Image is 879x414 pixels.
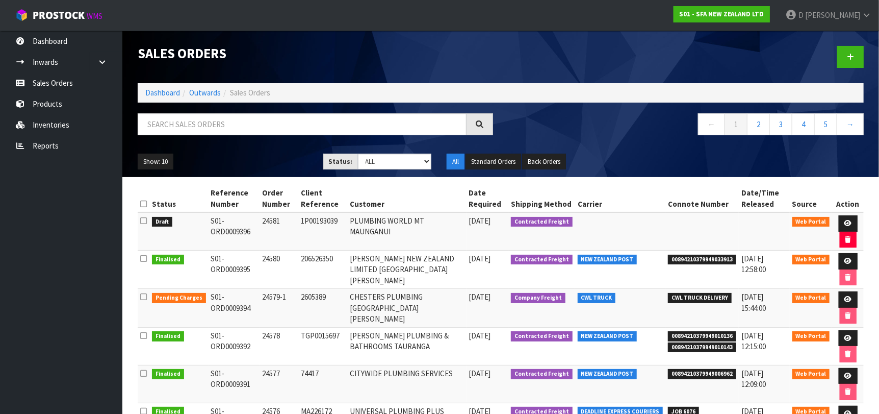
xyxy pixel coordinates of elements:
[668,343,736,353] span: 00894210379949010143
[792,331,830,342] span: Web Portal
[260,185,298,212] th: Order Number
[260,365,298,403] td: 24577
[260,289,298,327] td: 24579-1
[668,331,736,342] span: 00894210379949010136
[145,88,180,98] a: Dashboard
[805,10,860,20] span: [PERSON_NAME]
[790,185,833,212] th: Source
[792,255,830,265] span: Web Portal
[15,9,28,21] img: cube-alt.png
[347,289,467,327] td: CHESTERS PLUMBING [GEOGRAPHIC_DATA][PERSON_NAME]
[152,293,206,303] span: Pending Charges
[511,255,573,265] span: Contracted Freight
[469,292,491,302] span: [DATE]
[209,251,260,289] td: S01-ORD0009395
[741,292,766,312] span: [DATE] 15:44:00
[467,185,509,212] th: Date Required
[578,369,637,379] span: NEW ZEALAND POST
[347,185,467,212] th: Customer
[508,113,864,138] nav: Page navigation
[152,331,184,342] span: Finalised
[832,185,864,212] th: Action
[298,289,347,327] td: 2605389
[522,154,566,170] button: Back Orders
[578,255,637,265] span: NEW ZEALAND POST
[792,217,830,227] span: Web Portal
[837,113,864,135] a: →
[209,212,260,251] td: S01-ORD0009396
[469,216,491,226] span: [DATE]
[668,293,732,303] span: CWL TRUCK DELIVERY
[152,255,184,265] span: Finalised
[469,369,491,378] span: [DATE]
[347,365,467,403] td: CITYWIDE PLUMBING SERVICES
[209,327,260,365] td: S01-ORD0009392
[149,185,209,212] th: Status
[798,10,804,20] span: D
[725,113,747,135] a: 1
[298,185,347,212] th: Client Reference
[138,113,467,135] input: Search sales orders
[447,154,464,170] button: All
[209,185,260,212] th: Reference Number
[769,113,792,135] a: 3
[792,369,830,379] span: Web Portal
[329,157,353,166] strong: Status:
[347,327,467,365] td: [PERSON_NAME] PLUMBING & BATHROOMS TAURANGA
[469,331,491,340] span: [DATE]
[679,10,764,18] strong: S01 - SFA NEW ZEALAND LTD
[668,369,736,379] span: 00894210379949006962
[578,293,616,303] span: CWL TRUCK
[260,251,298,289] td: 24580
[298,365,347,403] td: 74417
[230,88,270,98] span: Sales Orders
[508,185,575,212] th: Shipping Method
[298,212,347,251] td: 1P00193039
[511,331,573,342] span: Contracted Freight
[466,154,521,170] button: Standard Orders
[511,369,573,379] span: Contracted Freight
[33,9,85,22] span: ProStock
[152,369,184,379] span: Finalised
[138,46,493,61] h1: Sales Orders
[698,113,725,135] a: ←
[665,185,739,212] th: Connote Number
[347,212,467,251] td: PLUMBING WORLD MT MAUNGANUI
[575,185,666,212] th: Carrier
[87,11,102,21] small: WMS
[347,251,467,289] td: [PERSON_NAME] NEW ZEALAND LIMITED [GEOGRAPHIC_DATA][PERSON_NAME]
[298,327,347,365] td: TGP0015697
[469,254,491,263] span: [DATE]
[792,113,815,135] a: 4
[209,365,260,403] td: S01-ORD0009391
[747,113,770,135] a: 2
[260,212,298,251] td: 24581
[741,369,766,389] span: [DATE] 12:09:00
[298,251,347,289] td: 206526350
[578,331,637,342] span: NEW ZEALAND POST
[814,113,837,135] a: 5
[792,293,830,303] span: Web Portal
[138,154,173,170] button: Show: 10
[260,327,298,365] td: 24578
[741,331,766,351] span: [DATE] 12:15:00
[741,254,766,274] span: [DATE] 12:58:00
[152,217,172,227] span: Draft
[511,217,573,227] span: Contracted Freight
[668,255,736,265] span: 00894210379949033913
[511,293,565,303] span: Company Freight
[189,88,221,98] a: Outwards
[209,289,260,327] td: S01-ORD0009394
[739,185,790,212] th: Date/Time Released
